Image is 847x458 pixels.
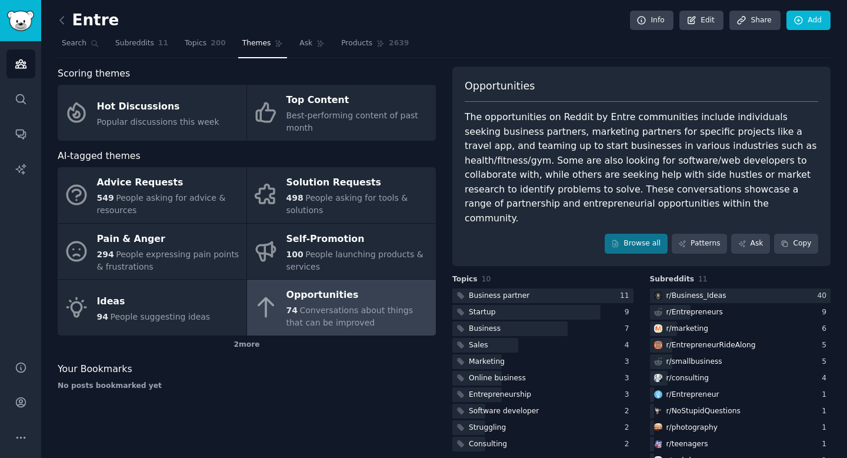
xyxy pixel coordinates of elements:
[469,324,501,334] div: Business
[650,288,831,303] a: Business_Ideasr/Business_Ideas40
[729,11,780,31] a: Share
[625,390,633,400] div: 3
[469,291,529,301] div: Business partner
[341,38,372,49] span: Products
[97,193,226,215] span: People asking for advice & resources
[625,406,633,417] div: 2
[666,357,722,367] div: r/ smallbusiness
[698,275,708,283] span: 11
[469,423,506,433] div: Struggling
[666,439,708,450] div: r/ teenagers
[774,234,818,254] button: Copy
[650,338,831,353] a: EntrepreneurRideAlongr/EntrepreneurRideAlong5
[822,373,831,384] div: 4
[731,234,770,254] a: Ask
[650,321,831,336] a: marketingr/marketing6
[286,111,418,132] span: Best-performing content of past month
[286,286,430,305] div: Opportunities
[482,275,491,283] span: 10
[286,250,304,259] span: 100
[97,230,241,248] div: Pain & Anger
[247,280,436,336] a: Opportunities74Conversations about things that can be improved
[7,11,34,31] img: GummySearch logo
[469,390,531,400] div: Entrepreneurship
[115,38,154,49] span: Subreddits
[58,336,436,354] div: 2 more
[286,306,413,327] span: Conversations about things that can be improved
[654,341,662,349] img: EntrepreneurRideAlong
[625,307,633,318] div: 9
[452,387,633,402] a: Entrepreneurship3
[666,324,709,334] div: r/ marketing
[389,38,409,49] span: 2639
[452,338,633,353] a: Sales4
[654,390,662,399] img: Entrepreneur
[666,406,741,417] div: r/ NoStupidQuestions
[469,357,505,367] div: Marketing
[625,324,633,334] div: 7
[654,291,662,300] img: Business_Ideas
[58,149,141,164] span: AI-tagged themes
[452,437,633,452] a: Consulting2
[666,291,726,301] div: r/ Business_Ideas
[58,167,246,223] a: Advice Requests549People asking for advice & resources
[625,423,633,433] div: 2
[654,440,662,448] img: teenagers
[654,407,662,415] img: NoStupidQuestions
[625,357,633,367] div: 3
[58,34,103,58] a: Search
[185,38,206,49] span: Topics
[465,79,535,94] span: Opportunities
[817,291,831,301] div: 40
[625,439,633,450] div: 2
[452,288,633,303] a: Business partner11
[452,420,633,435] a: Struggling2
[247,224,436,280] a: Self-Promotion100People launching products & services
[110,312,210,321] span: People suggesting ideas
[822,439,831,450] div: 1
[666,423,718,433] div: r/ photography
[822,307,831,318] div: 9
[97,174,241,193] div: Advice Requests
[58,381,436,391] div: No posts bookmarked yet
[822,357,831,367] div: 5
[654,423,662,432] img: photography
[469,439,507,450] div: Consulting
[469,373,526,384] div: Online business
[286,250,423,271] span: People launching products & services
[465,110,818,225] div: The opportunities on Reddit by Entre communities include individuals seeking business partners, m...
[62,38,86,49] span: Search
[97,292,211,311] div: Ideas
[650,420,831,435] a: photographyr/photography1
[97,312,108,321] span: 94
[625,340,633,351] div: 4
[452,371,633,386] a: Online business3
[620,291,633,301] div: 11
[469,406,539,417] div: Software developer
[58,362,132,377] span: Your Bookmarks
[666,390,719,400] div: r/ Entrepreneur
[650,437,831,452] a: teenagersr/teenagers1
[286,91,430,110] div: Top Content
[666,307,723,318] div: r/ Entrepreneurs
[58,280,246,336] a: Ideas94People suggesting ideas
[111,34,172,58] a: Subreddits11
[286,174,430,193] div: Solution Requests
[650,274,695,285] span: Subreddits
[295,34,329,58] a: Ask
[238,34,288,58] a: Themes
[469,307,495,318] div: Startup
[654,374,662,382] img: consulting
[666,340,756,351] div: r/ EntrepreneurRideAlong
[286,193,304,203] span: 498
[97,250,239,271] span: People expressing pain points & frustrations
[822,423,831,433] div: 1
[822,406,831,417] div: 1
[58,85,246,141] a: Hot DiscussionsPopular discussions this week
[286,306,298,315] span: 74
[625,373,633,384] div: 3
[97,97,219,116] div: Hot Discussions
[286,230,430,248] div: Self-Promotion
[650,371,831,386] a: consultingr/consulting4
[666,373,709,384] div: r/ consulting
